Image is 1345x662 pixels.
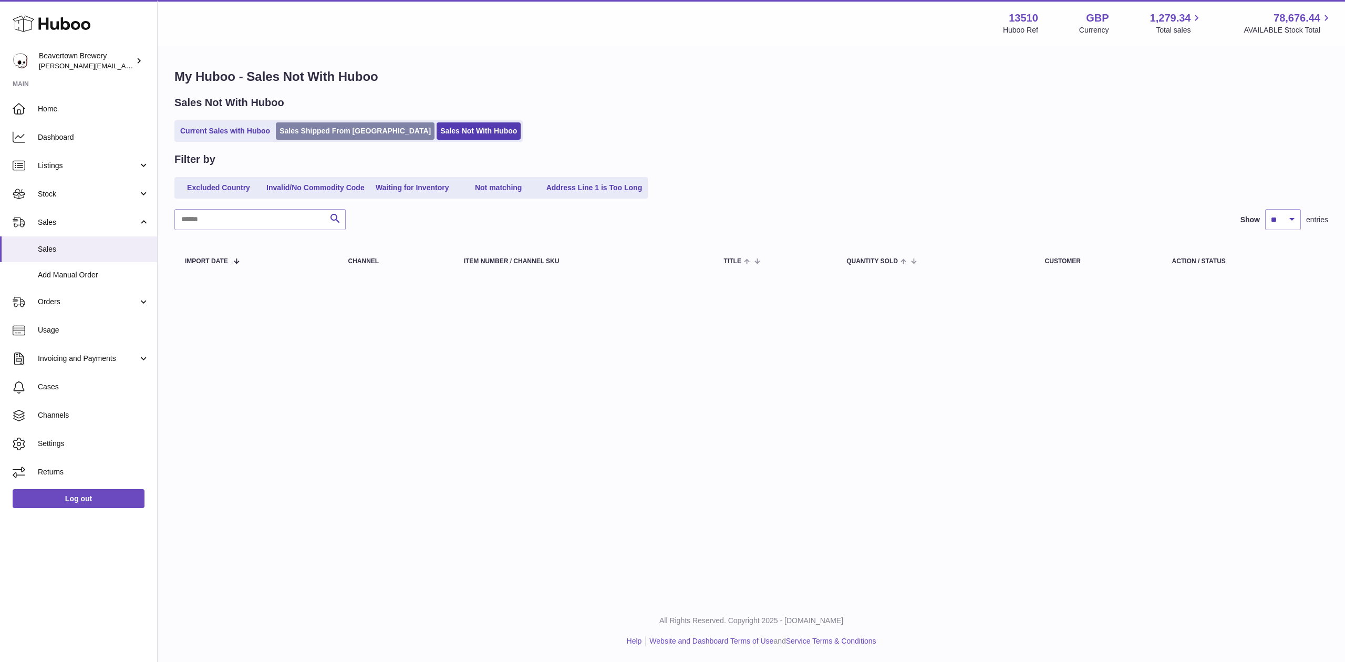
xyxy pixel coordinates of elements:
[38,410,149,420] span: Channels
[13,53,28,69] img: Matthew.McCormack@beavertownbrewery.co.uk
[457,179,541,196] a: Not matching
[38,161,138,171] span: Listings
[1086,11,1109,25] strong: GBP
[786,637,876,645] a: Service Terms & Conditions
[1274,11,1320,25] span: 78,676.44
[174,68,1328,85] h1: My Huboo - Sales Not With Huboo
[38,325,149,335] span: Usage
[724,258,741,265] span: Title
[1244,25,1332,35] span: AVAILABLE Stock Total
[1045,258,1151,265] div: Customer
[437,122,521,140] a: Sales Not With Huboo
[39,61,267,70] span: [PERSON_NAME][EMAIL_ADDRESS][PERSON_NAME][DOMAIN_NAME]
[276,122,434,140] a: Sales Shipped From [GEOGRAPHIC_DATA]
[1003,25,1038,35] div: Huboo Ref
[38,244,149,254] span: Sales
[174,96,284,110] h2: Sales Not With Huboo
[348,258,442,265] div: Channel
[1150,11,1203,35] a: 1,279.34 Total sales
[174,152,215,167] h2: Filter by
[1079,25,1109,35] div: Currency
[1172,258,1318,265] div: Action / Status
[38,189,138,199] span: Stock
[38,467,149,477] span: Returns
[185,258,228,265] span: Import date
[649,637,773,645] a: Website and Dashboard Terms of Use
[1306,215,1328,225] span: entries
[627,637,642,645] a: Help
[38,132,149,142] span: Dashboard
[38,297,138,307] span: Orders
[166,616,1337,626] p: All Rights Reserved. Copyright 2025 - [DOMAIN_NAME]
[38,218,138,227] span: Sales
[370,179,454,196] a: Waiting for Inventory
[39,51,133,71] div: Beavertown Brewery
[38,104,149,114] span: Home
[1244,11,1332,35] a: 78,676.44 AVAILABLE Stock Total
[38,354,138,364] span: Invoicing and Payments
[464,258,703,265] div: Item Number / Channel SKU
[177,179,261,196] a: Excluded Country
[543,179,646,196] a: Address Line 1 is Too Long
[846,258,898,265] span: Quantity Sold
[1009,11,1038,25] strong: 13510
[263,179,368,196] a: Invalid/No Commodity Code
[38,270,149,280] span: Add Manual Order
[1156,25,1203,35] span: Total sales
[1150,11,1191,25] span: 1,279.34
[38,439,149,449] span: Settings
[38,382,149,392] span: Cases
[177,122,274,140] a: Current Sales with Huboo
[13,489,144,508] a: Log out
[1240,215,1260,225] label: Show
[646,636,876,646] li: and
